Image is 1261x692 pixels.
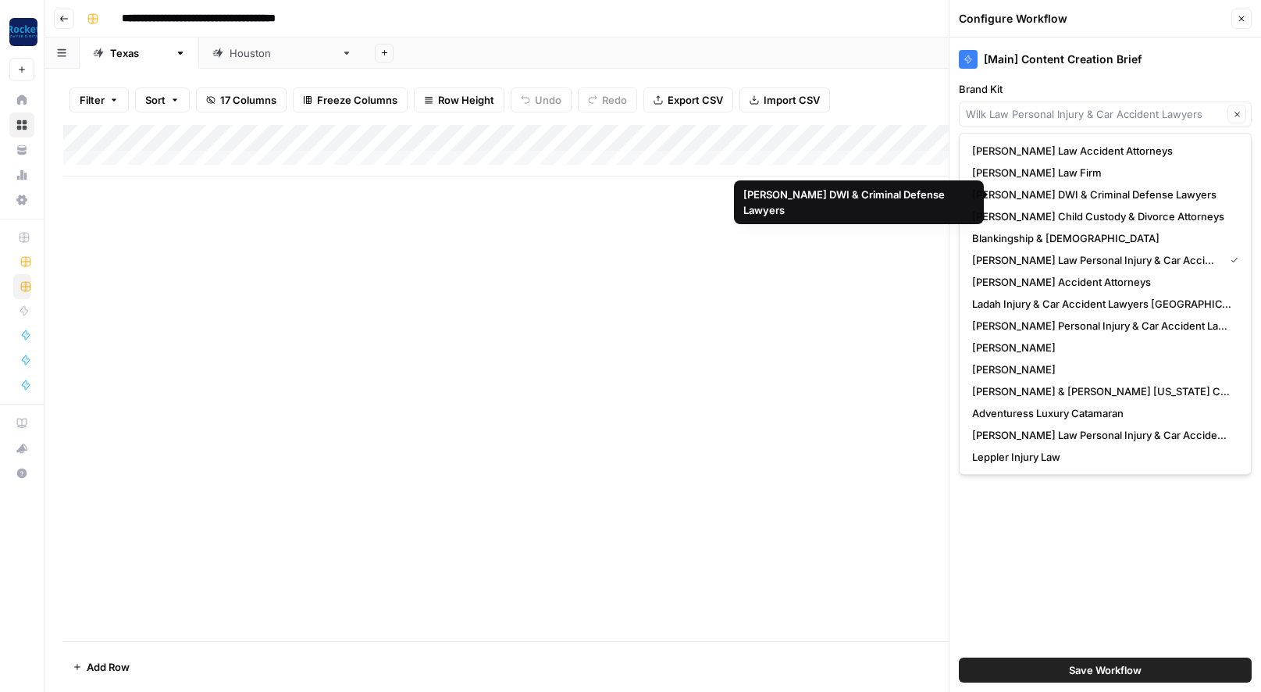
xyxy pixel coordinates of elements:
span: [PERSON_NAME] Child Custody & Divorce Attorneys [972,209,1232,224]
a: Home [9,87,34,112]
span: Freeze Columns [317,92,397,108]
input: Wilk Law Personal Injury & Car Accident Lawyers [966,106,1223,122]
span: [PERSON_NAME] Law Accident Attorneys [972,143,1232,159]
span: Adventuress Luxury Catamaran [972,405,1232,421]
img: Rocket Pilots Logo [9,18,37,46]
span: Export CSV [668,92,723,108]
a: Settings [9,187,34,212]
button: Export CSV [643,87,733,112]
label: Brand Kit [959,81,1252,97]
span: [PERSON_NAME] Personal Injury & Car Accident Lawyer [972,318,1232,334]
button: Filter [69,87,129,112]
a: AirOps Academy [9,411,34,436]
button: Save Workflow [959,658,1252,683]
a: Your Data [9,137,34,162]
span: Sort [145,92,166,108]
span: Ladah Injury & Car Accident Lawyers [GEOGRAPHIC_DATA] [972,296,1232,312]
div: [Main] Content Creation Brief [959,50,1252,69]
span: Save Workflow [1069,662,1142,678]
button: 17 Columns [196,87,287,112]
span: 17 Columns [220,92,276,108]
div: What's new? [10,437,34,460]
span: [PERSON_NAME] Law Firm [972,165,1232,180]
span: [PERSON_NAME] Accident Attorneys [972,274,1232,290]
button: What's new? [9,436,34,461]
a: Usage [9,162,34,187]
button: Help + Support [9,461,34,486]
div: [US_STATE] [110,45,169,61]
span: [PERSON_NAME] Law Personal Injury & Car Accident Lawyers [972,252,1218,268]
span: [PERSON_NAME] [972,340,1232,355]
button: Freeze Columns [293,87,408,112]
button: Redo [578,87,637,112]
span: Blankingship & [DEMOGRAPHIC_DATA] [972,230,1232,246]
span: Filter [80,92,105,108]
div: [GEOGRAPHIC_DATA] [230,45,335,61]
a: [US_STATE] [80,37,199,69]
a: [GEOGRAPHIC_DATA] [199,37,365,69]
button: Import CSV [739,87,830,112]
button: Workspace: Rocket Pilots [9,12,34,52]
span: Undo [535,92,561,108]
button: Sort [135,87,190,112]
button: Row Height [414,87,504,112]
button: Add Row [63,655,139,680]
span: Import CSV [764,92,820,108]
span: [PERSON_NAME] [972,362,1232,377]
a: Browse [9,112,34,137]
span: Leppler Injury Law [972,449,1232,465]
span: Add Row [87,659,130,675]
span: [PERSON_NAME] DWI & Criminal Defense Lawyers [972,187,1232,202]
button: Undo [511,87,572,112]
span: [PERSON_NAME] & [PERSON_NAME] [US_STATE] Car Accident Lawyers [972,383,1232,399]
span: Redo [602,92,627,108]
span: Row Height [438,92,494,108]
span: [PERSON_NAME] Law Personal Injury & Car Accident Lawyer [972,427,1232,443]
